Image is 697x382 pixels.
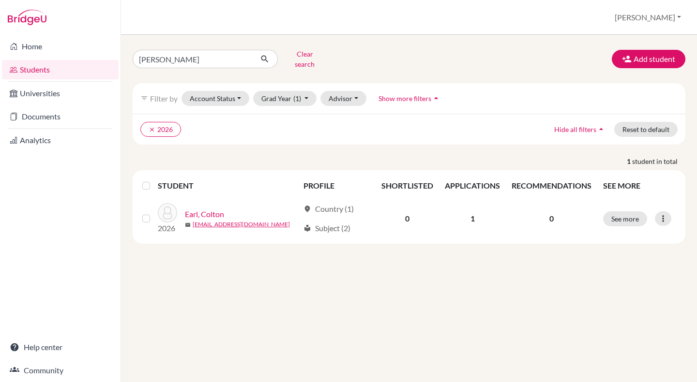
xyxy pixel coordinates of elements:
button: Show more filtersarrow_drop_up [370,91,449,106]
th: RECOMMENDATIONS [506,174,597,197]
i: clear [149,126,155,133]
a: Earl, Colton [185,208,224,220]
button: Advisor [320,91,366,106]
p: 0 [512,213,591,224]
div: Subject (2) [303,222,350,234]
a: Analytics [2,131,119,150]
a: Students [2,60,119,79]
a: Home [2,37,119,56]
a: Documents [2,107,119,126]
button: clear2026 [140,122,181,137]
img: Bridge-U [8,10,46,25]
th: APPLICATIONS [439,174,506,197]
span: Hide all filters [554,125,596,133]
a: Community [2,361,119,380]
th: SHORTLISTED [376,174,439,197]
a: [EMAIL_ADDRESS][DOMAIN_NAME] [193,220,290,229]
span: (1) [293,94,301,103]
a: Universities [2,84,119,103]
i: arrow_drop_up [596,124,606,134]
span: mail [185,222,191,228]
img: Earl, Colton [158,203,177,222]
div: Country (1) [303,203,354,215]
th: STUDENT [158,174,298,197]
td: 0 [376,197,439,240]
a: Help center [2,338,119,357]
span: location_on [303,205,311,213]
button: Account Status [182,91,249,106]
i: filter_list [140,94,148,102]
button: Hide all filtersarrow_drop_up [546,122,614,137]
span: Show more filters [379,94,431,103]
th: SEE MORE [597,174,682,197]
span: local_library [303,224,311,232]
span: student in total [632,156,685,166]
button: See more [603,211,647,226]
button: [PERSON_NAME] [610,8,685,27]
input: Find student by name... [133,50,253,68]
span: Filter by [150,94,178,103]
button: Reset to default [614,122,678,137]
button: Clear search [278,46,332,72]
i: arrow_drop_up [431,93,441,103]
td: 1 [439,197,506,240]
button: Add student [612,50,685,68]
th: PROFILE [298,174,376,197]
p: 2026 [158,222,177,234]
strong: 1 [627,156,632,166]
button: Grad Year(1) [253,91,317,106]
